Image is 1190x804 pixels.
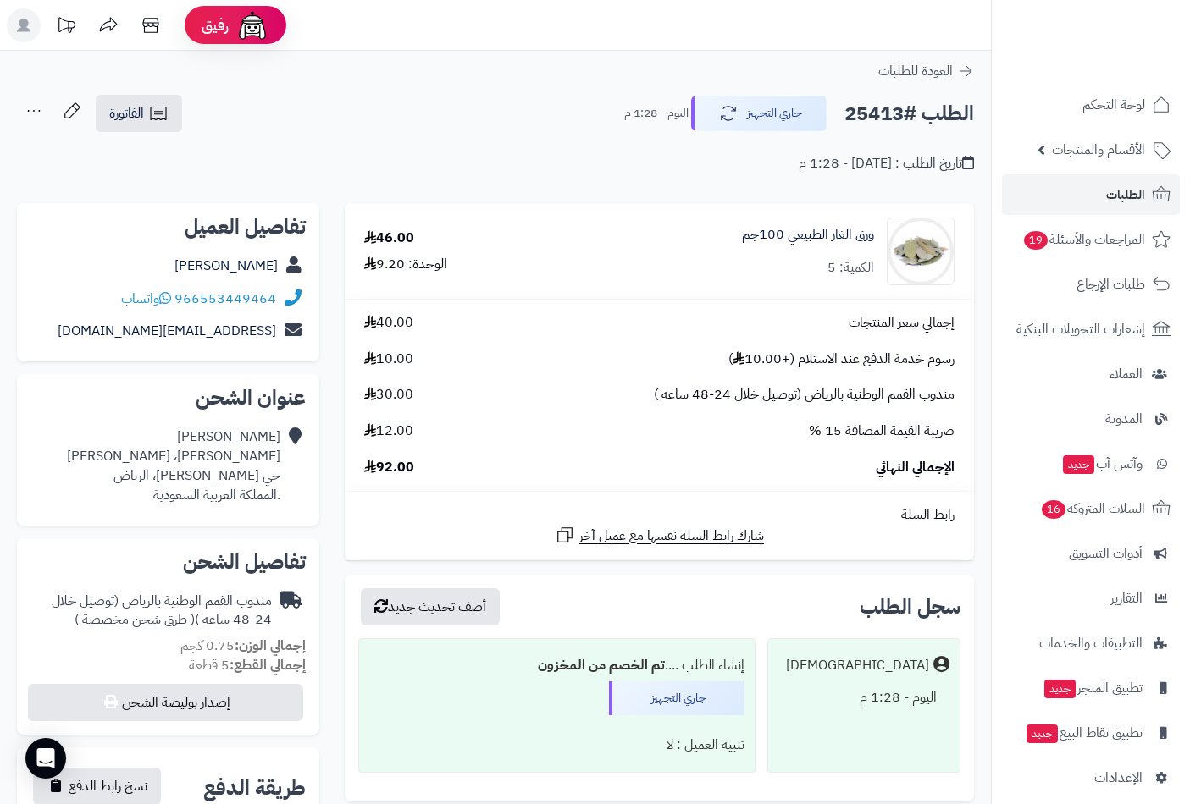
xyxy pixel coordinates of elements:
a: أدوات التسويق [1002,533,1180,574]
span: 12.00 [364,421,413,441]
img: 1694387168-JK5kwyW4Dr7VmrXqWOMPrd8tW87UL0cjwU6Z02ng-90x90.jpg [888,218,954,285]
a: التقارير [1002,578,1180,619]
div: [PERSON_NAME] [PERSON_NAME]، [PERSON_NAME] حي [PERSON_NAME]، الرياض .المملكة العربية السعودية [67,427,280,504]
span: التقارير [1110,586,1143,610]
a: إشعارات التحويلات البنكية [1002,309,1180,350]
span: الطلبات [1106,183,1145,207]
span: المراجعات والأسئلة [1022,228,1145,251]
span: 10.00 [364,350,413,369]
span: ضريبة القيمة المضافة 15 % [809,421,955,441]
div: الوحدة: 9.20 [364,255,447,274]
span: العودة للطلبات [878,61,953,81]
a: واتساب [121,289,171,309]
img: ai-face.png [235,8,269,42]
a: لوحة التحكم [1002,85,1180,125]
button: جاري التجهيز [691,96,827,131]
a: تحديثات المنصة [45,8,87,47]
a: ورق الغار الطبيعي 100جم [742,225,874,245]
span: الأقسام والمنتجات [1052,138,1145,162]
b: تم الخصم من المخزون [538,655,665,675]
button: إصدار بوليصة الشحن [28,684,303,721]
span: 40.00 [364,313,413,333]
div: الكمية: 5 [827,258,874,278]
a: وآتس آبجديد [1002,443,1180,484]
strong: إجمالي القطع: [230,655,306,675]
span: المدونة [1105,407,1143,431]
small: 0.75 كجم [180,636,306,656]
a: المدونة [1002,399,1180,439]
div: رابط السلة [351,505,967,525]
a: طلبات الإرجاع [1002,264,1180,305]
span: وآتس آب [1061,452,1143,476]
div: تنبيه العميل : لا [369,729,744,762]
span: التطبيقات والخدمات [1039,631,1143,655]
div: إنشاء الطلب .... [369,649,744,682]
span: جديد [1044,680,1076,698]
button: أضف تحديث جديد [361,588,500,625]
span: السلات المتروكة [1040,497,1145,520]
h3: سجل الطلب [860,597,960,617]
a: السلات المتروكة16 [1002,488,1180,529]
div: مندوب القمم الوطنية بالرياض (توصيل خلال 24-48 ساعه ) [30,592,272,631]
span: تطبيق نقاط البيع [1025,721,1143,745]
span: 19 [1023,231,1048,251]
span: 16 [1041,500,1065,520]
h2: طريقة الدفع [203,778,306,798]
span: الفاتورة [109,103,144,124]
span: جديد [1027,724,1058,743]
div: 46.00 [364,229,414,248]
a: 966553449464 [174,289,276,309]
img: logo-2.png [1075,35,1174,70]
a: شارك رابط السلة نفسها مع عميل آخر [555,525,764,546]
a: الإعدادات [1002,757,1180,798]
span: مندوب القمم الوطنية بالرياض (توصيل خلال 24-48 ساعه ) [654,385,955,405]
a: العودة للطلبات [878,61,974,81]
span: 92.00 [364,458,414,477]
div: تاريخ الطلب : [DATE] - 1:28 م [799,154,974,173]
a: تطبيق نقاط البيعجديد [1002,713,1180,753]
span: 30.00 [364,385,413,405]
span: ( طرق شحن مخصصة ) [75,609,195,630]
div: [DEMOGRAPHIC_DATA] [786,656,929,675]
span: نسخ رابط الدفع [69,776,147,796]
a: [PERSON_NAME] [174,256,278,276]
a: تطبيق المتجرجديد [1002,668,1180,708]
span: رفيق [202,15,229,36]
span: الإجمالي النهائي [876,458,955,477]
span: رسوم خدمة الدفع عند الاستلام (+10.00 ) [728,350,955,369]
a: العملاء [1002,354,1180,394]
span: إجمالي سعر المنتجات [849,313,955,333]
a: الفاتورة [96,95,182,132]
div: جاري التجهيز [609,681,744,715]
h2: تفاصيل العميل [30,217,306,237]
span: الإعدادات [1094,766,1143,790]
a: الطلبات [1002,174,1180,215]
span: شارك رابط السلة نفسها مع عميل آخر [579,526,764,546]
span: تطبيق المتجر [1043,676,1143,700]
span: العملاء [1110,362,1143,386]
a: [EMAIL_ADDRESS][DOMAIN_NAME] [58,321,276,341]
h2: عنوان الشحن [30,388,306,408]
div: Open Intercom Messenger [25,738,66,779]
strong: إجمالي الوزن: [235,636,306,656]
span: إشعارات التحويلات البنكية [1016,317,1145,341]
span: طلبات الإرجاع [1077,273,1145,296]
span: لوحة التحكم [1082,93,1145,117]
h2: تفاصيل الشحن [30,552,306,572]
span: جديد [1063,455,1094,474]
small: اليوم - 1:28 م [624,105,689,122]
div: اليوم - 1:28 م [778,681,949,714]
a: المراجعات والأسئلة19 [1002,219,1180,260]
small: 5 قطعة [189,655,306,675]
h2: الطلب #25413 [844,96,974,131]
span: أدوات التسويق [1069,542,1143,565]
a: التطبيقات والخدمات [1002,623,1180,664]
